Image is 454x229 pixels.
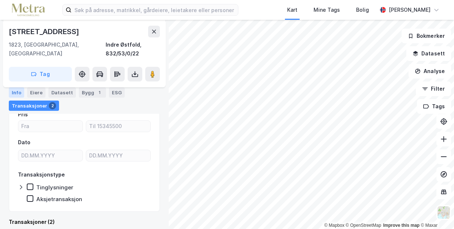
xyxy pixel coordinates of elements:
input: DD.MM.YYYY [18,150,83,161]
div: Bolig [356,6,369,14]
div: Pris [18,110,28,119]
div: [PERSON_NAME] [389,6,431,14]
div: Transaksjonstype [18,170,65,179]
button: Bokmerker [402,29,451,43]
img: metra-logo.256734c3b2bbffee19d4.png [12,4,45,17]
div: Datasett [48,87,76,98]
div: 2 [49,102,56,109]
div: Bygg [79,87,106,98]
div: Mine Tags [314,6,340,14]
div: ESG [109,87,125,98]
button: Datasett [406,46,451,61]
div: Tinglysninger [36,184,73,191]
div: Aksjetransaksjon [36,196,82,203]
input: Fra [18,121,83,132]
button: Tag [9,67,72,81]
div: Indre Østfold, 832/53/0/22 [106,40,160,58]
button: Analyse [409,64,451,79]
div: [STREET_ADDRESS] [9,26,81,37]
iframe: Chat Widget [417,194,454,229]
div: Transaksjoner [9,101,59,111]
input: Søk på adresse, matrikkel, gårdeiere, leietakere eller personer [72,4,238,15]
div: Kart [287,6,297,14]
a: Improve this map [383,223,420,228]
div: Kontrollprogram for chat [417,194,454,229]
a: Mapbox [324,223,344,228]
input: Til 15345500 [86,121,150,132]
button: Filter [416,81,451,96]
div: Info [9,87,24,98]
div: Dato [18,138,30,147]
a: OpenStreetMap [346,223,381,228]
button: Tags [417,99,451,114]
div: 1823, [GEOGRAPHIC_DATA], [GEOGRAPHIC_DATA] [9,40,106,58]
input: DD.MM.YYYY [86,150,150,161]
div: Eiere [27,87,45,98]
div: 1 [96,89,103,96]
div: Transaksjoner (2) [9,218,160,226]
